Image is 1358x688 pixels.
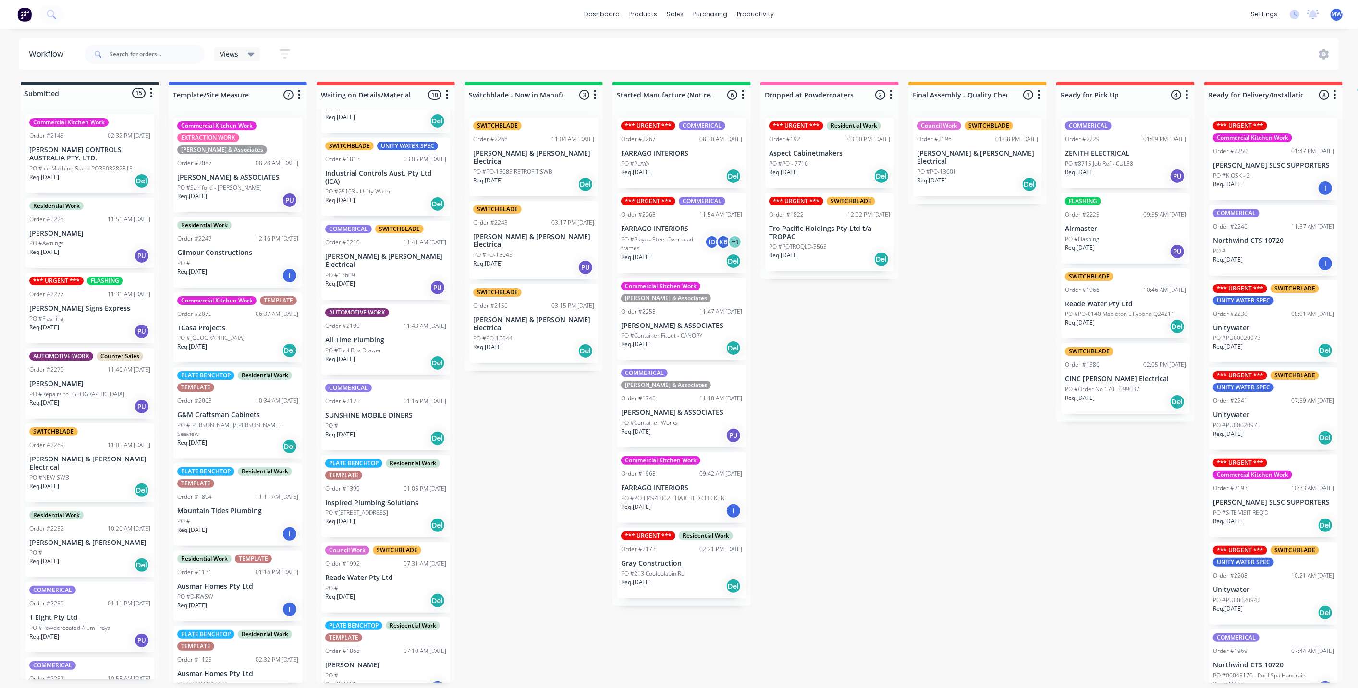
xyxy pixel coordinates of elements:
span: Views [220,49,238,59]
div: SWITCHBLADE [1271,284,1319,293]
div: Order #2228 [29,215,64,224]
p: PO #Container Works [621,419,678,427]
p: Req. [DATE] [29,248,59,256]
p: Req. [DATE] [325,355,355,363]
p: Req. [DATE] [1065,318,1095,327]
p: Tro Pacific Holdings Pty Ltd t/a TROPAC [769,225,890,241]
p: Req. [DATE] [1213,430,1243,438]
p: All Time Plumbing [325,336,446,344]
div: I [1318,256,1333,271]
div: *** URGENT ***COMMERICALOrder #226708:30 AM [DATE]FARRAGO INTERIORSPO #PLAYAReq.[DATE]Del [617,118,746,188]
p: PO #25163 - Unity Water [325,187,391,196]
div: 11:18 AM [DATE] [699,394,742,403]
div: *** URGENT ***SWITCHBLADEUNITY WATER SPECOrder #223008:01 AM [DATE]UnitywaterPO #PU00020973Req.[D... [1209,280,1338,363]
p: Req. [DATE] [177,342,207,351]
div: Order #2075 [177,310,212,318]
div: Commercial Kitchen Work [621,282,700,290]
div: PU [430,280,445,295]
div: Order #1894 [177,493,212,501]
div: TEMPLATE [260,296,297,305]
div: Residential WorkOrder #225210:26 AM [DATE][PERSON_NAME] & [PERSON_NAME]PO #Req.[DATE]Del [25,507,154,578]
div: Order #2246 [1213,222,1248,231]
p: [PERSON_NAME] SLSC SUPPORTERS [1213,161,1334,169]
p: PO #PU00020975 [1213,421,1260,430]
div: SWITCHBLADEOrder #224303:17 PM [DATE][PERSON_NAME] & [PERSON_NAME] ElectricalPO #PO-13645Req.[DAT... [469,201,598,280]
p: PO #PO - 7716 [769,159,808,168]
div: PLATE BENCHTOPResidential WorkTEMPLATEOrder #189411:11 AM [DATE]Mountain Tides PlumbingPO #Req.[D... [173,463,302,546]
div: COMMERICAL [1065,121,1112,130]
div: PU [1170,169,1185,184]
p: [PERSON_NAME] & [PERSON_NAME] Electrical [473,149,594,166]
p: Req. [DATE] [29,482,59,491]
div: PU [282,193,297,208]
p: Req. [DATE] [621,168,651,177]
div: Commercial Kitchen WorkTEMPLATEOrder #207506:37 AM [DATE]TCasa ProjectsPO #[GEOGRAPHIC_DATA]Req.[... [173,292,302,363]
p: Req. [DATE] [325,279,355,288]
div: Order #2229 [1065,135,1100,144]
div: 02:32 PM [DATE] [108,132,150,140]
p: PO #PO-0140 Mapleton Lillypond Q24211 [1065,310,1174,318]
div: *** URGENT ***COMMERICALOrder #226311:54 AM [DATE]FARRAGO INTERIORSPO #Playa - Steel Overhead fra... [617,193,746,273]
div: Commercial Kitchen Work [1213,471,1292,479]
div: 11:46 AM [DATE] [108,365,150,374]
div: Del [282,439,297,454]
div: Residential Work [238,467,292,476]
div: *** URGENT ***FLASHINGOrder #227711:31 AM [DATE][PERSON_NAME] Signs ExpressPO #FlashingReq.[DATE]PU [25,273,154,343]
div: Commercial Kitchen Work [177,121,257,130]
p: [PERSON_NAME] CONTROLS AUSTRALIA PTY. LTD. [29,146,150,162]
p: Mountain Tides Plumbing [177,507,298,515]
div: SWITCHBLADE [1065,272,1113,281]
div: Order #2210 [325,238,360,247]
div: Del [1318,343,1333,358]
div: Counter Sales [97,352,143,361]
div: Order #2258 [621,307,656,316]
div: PU [134,399,149,414]
div: *** URGENT ***Commercial Kitchen WorkOrder #219310:33 AM [DATE][PERSON_NAME] SLSC SUPPORTERSPO #S... [1209,455,1338,537]
div: Order #2250 [1213,147,1248,156]
div: Order #1966 [1065,286,1100,294]
div: I [726,503,741,519]
p: Req. [DATE] [325,196,355,205]
div: *** URGENT ***SWITCHBLADEOrder #182212:02 PM [DATE]Tro Pacific Holdings Pty Ltd t/a TROPACPO #POT... [765,193,894,272]
p: [PERSON_NAME] & [PERSON_NAME] Electrical [917,149,1038,166]
p: FARRAGO INTERIORS [621,225,742,233]
p: Req. [DATE] [177,438,207,447]
p: Inspired Plumbing Solutions [325,499,446,507]
div: 10:34 AM [DATE] [256,397,298,405]
div: Order #2243 [473,218,508,227]
div: 01:47 PM [DATE] [1291,147,1334,156]
input: Search for orders... [110,45,205,64]
div: Commercial Kitchen Work [621,456,700,465]
a: dashboard [579,7,624,22]
p: Req. [DATE] [473,176,503,185]
div: Order #1586 [1065,361,1100,369]
p: PO #[GEOGRAPHIC_DATA] [177,334,245,342]
div: PLATE BENCHTOP [325,459,382,468]
p: FARRAGO INTERIORS [621,149,742,157]
div: Order #2230 [1213,310,1248,318]
div: Order #2190 [325,322,360,330]
p: [PERSON_NAME] & [PERSON_NAME] Electrical [473,316,594,332]
p: PO #Repairs to [GEOGRAPHIC_DATA] [29,390,124,398]
p: PO #Samford - [PERSON_NAME] [177,183,262,192]
p: PO #PO-13685 RETROFIT SWB [473,168,552,176]
div: 07:59 AM [DATE] [1291,397,1334,405]
p: [PERSON_NAME] & [PERSON_NAME] Electrical [325,253,446,269]
p: PO #8715 Job Ref:- CUL38 [1065,159,1133,168]
div: KB [716,235,731,249]
div: Order #2156 [473,302,508,310]
p: PO #13609 [325,271,355,279]
div: Order #2063 [177,397,212,405]
div: SWITCHBLADE [473,205,522,214]
div: [PERSON_NAME] & Associates [177,145,267,154]
p: PO #Ice Machine Stand PO3508282815 [29,164,133,173]
div: 01:08 PM [DATE] [995,135,1038,144]
div: Order #2269 [29,441,64,449]
p: Reade Water Pty Ltd [1065,300,1186,308]
div: Residential WorkOrder #222811:51 AM [DATE][PERSON_NAME]PO #AwningsReq.[DATE]PU [25,198,154,268]
div: 09:42 AM [DATE] [699,470,742,478]
p: PO #PO-13644 [473,334,513,343]
div: [PERSON_NAME] & Associates [621,381,711,389]
p: [PERSON_NAME] [29,229,150,238]
div: PLATE BENCHTOPResidential WorkTEMPLATEOrder #206310:34 AM [DATE]G&M Craftsman CabinetsPO #[PERSON... [173,367,302,459]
